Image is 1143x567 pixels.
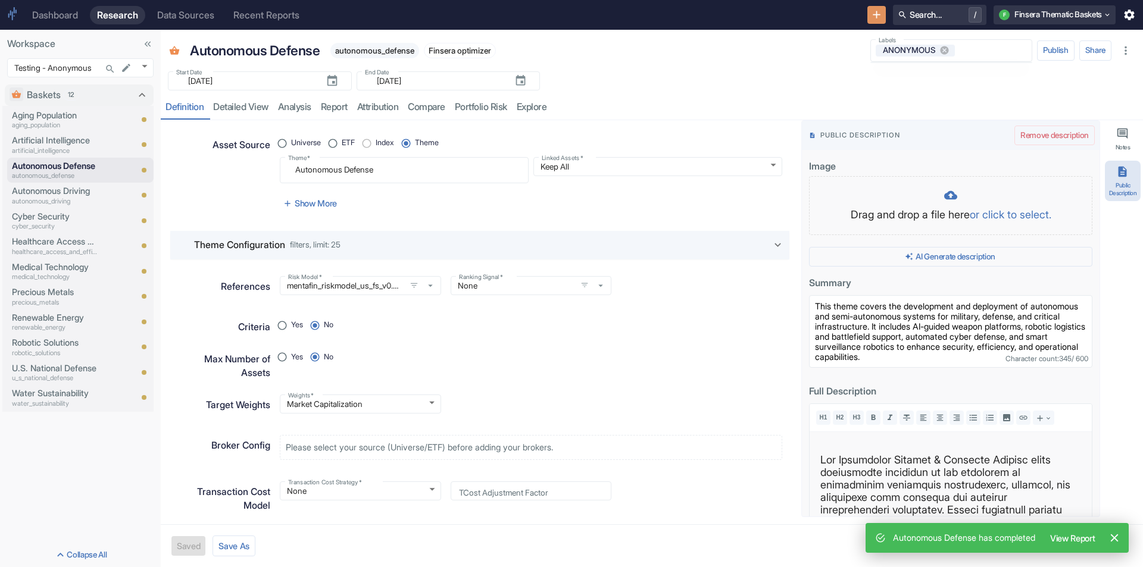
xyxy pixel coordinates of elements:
[12,336,98,358] a: Robotic Solutionsrobotic_solutions
[316,95,352,120] a: report
[187,37,323,64] div: Autonomous Defense
[12,159,98,173] p: Autonomous Defense
[459,272,503,281] label: Ranking Signal
[12,272,98,282] p: medical_technology
[1045,528,1100,548] button: View Report
[12,261,98,274] p: Medical Technology
[12,146,98,156] p: artificial_intelligence
[25,6,85,24] a: Dashboard
[12,297,98,308] p: precious_metals
[999,10,1010,20] div: F
[867,6,886,24] button: New Resource
[291,352,303,363] span: Yes
[12,336,98,349] p: Robotic Solutions
[12,286,98,299] p: Precious Metals
[415,137,439,149] span: Theme
[288,272,321,281] label: Risk Model
[64,90,79,100] span: 12
[291,319,303,331] span: Yes
[12,399,98,409] p: water_sustainability
[150,6,221,24] a: Data Sources
[12,235,98,256] a: Healthcare Access and Efficiencyhealthcare_access_and_efficiency
[12,221,98,231] p: cyber_security
[170,231,789,259] div: Theme Configurationfilters, limit: 25
[213,138,270,152] p: Asset Source
[27,88,61,102] p: Baskets
[139,36,156,52] button: Collapse Sidebar
[12,109,98,130] a: Aging Populationaging_population
[324,352,333,363] span: No
[1014,126,1095,146] button: Remove description
[370,74,505,88] input: yyyy-mm-dd
[12,311,98,324] p: Renewable Energy
[12,210,98,223] p: Cyber Security
[194,238,285,252] p: Theme Configuration
[1005,354,1088,363] p: Character count: 345 / 600
[12,387,98,408] a: Water Sustainabilitywater_sustainability
[7,58,154,77] div: Testing - Anonymous
[181,74,316,88] input: yyyy-mm-dd
[12,184,98,206] a: Autonomous Drivingautonomous_driving
[1107,181,1138,196] div: Public Description
[286,441,553,454] p: Please select your source (Universe/ETF) before adding your brokers.
[211,438,270,453] p: Broker Config
[97,10,138,21] div: Research
[1105,123,1141,156] button: Notes
[280,394,441,413] div: Market Capitalization
[542,154,583,162] label: Linked Assets
[407,278,421,292] button: open filters
[12,109,98,122] p: Aging Population
[165,101,204,113] div: Definition
[5,84,154,106] div: Baskets12
[12,311,98,333] a: Renewable Energyrenewable_energy
[176,68,202,77] label: Start Date
[280,134,448,152] div: position
[169,46,180,58] span: Basket
[833,411,847,425] button: h2
[280,481,441,500] div: None
[177,352,270,381] p: Max Number of Assets
[12,322,98,333] p: renewable_energy
[213,535,255,556] button: Save As
[809,247,1092,267] button: AI Generate description
[12,184,98,198] p: Autonomous Driving
[161,95,1143,120] div: resource tabs
[32,10,78,21] div: Dashboard
[809,295,1092,368] textarea: This theme covers the development and deployment of autonomous and semi-autonomous systems for mi...
[288,162,520,178] textarea: Autonomous Defense
[290,241,341,249] span: filters, limit: 25
[226,6,307,24] a: Recent Reports
[280,276,441,295] span: mentafin_riskmodel_us_fs_v0.2c (finsera_mentafin_riskmodel_us_fs_v0_2c)
[893,5,986,25] button: Search.../
[12,348,98,358] p: robotic_solutions
[376,137,394,149] span: Index
[90,6,145,24] a: Research
[970,206,1051,223] p: or click to select.
[102,61,118,77] button: Search...
[878,45,943,56] span: ANONYMOUS
[12,196,98,206] p: autonomous_driving
[12,362,98,375] p: U.S. National Defense
[208,95,273,120] a: detailed view
[7,37,154,51] p: Workspace
[994,5,1116,24] button: FFinsera Thematic Baskets
[157,10,214,21] div: Data Sources
[12,235,98,248] p: Healthcare Access and Efficiency
[288,391,314,400] label: Weights
[291,137,321,149] span: Universe
[190,40,320,61] p: Autonomous Defense
[238,320,270,334] p: Criteria
[403,95,450,120] a: compare
[206,398,270,412] p: Target Weights
[177,485,270,513] p: Transaction Cost Model
[221,280,270,294] p: References
[342,137,355,149] span: ETF
[12,286,98,307] a: Precious Metalsprecious_metals
[450,95,512,120] a: Portfolio Risk
[12,210,98,231] a: Cyber Securitycyber_security
[533,157,782,176] div: Keep All
[1105,528,1124,547] button: Close
[809,274,1069,290] p: Summary
[280,317,343,334] div: position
